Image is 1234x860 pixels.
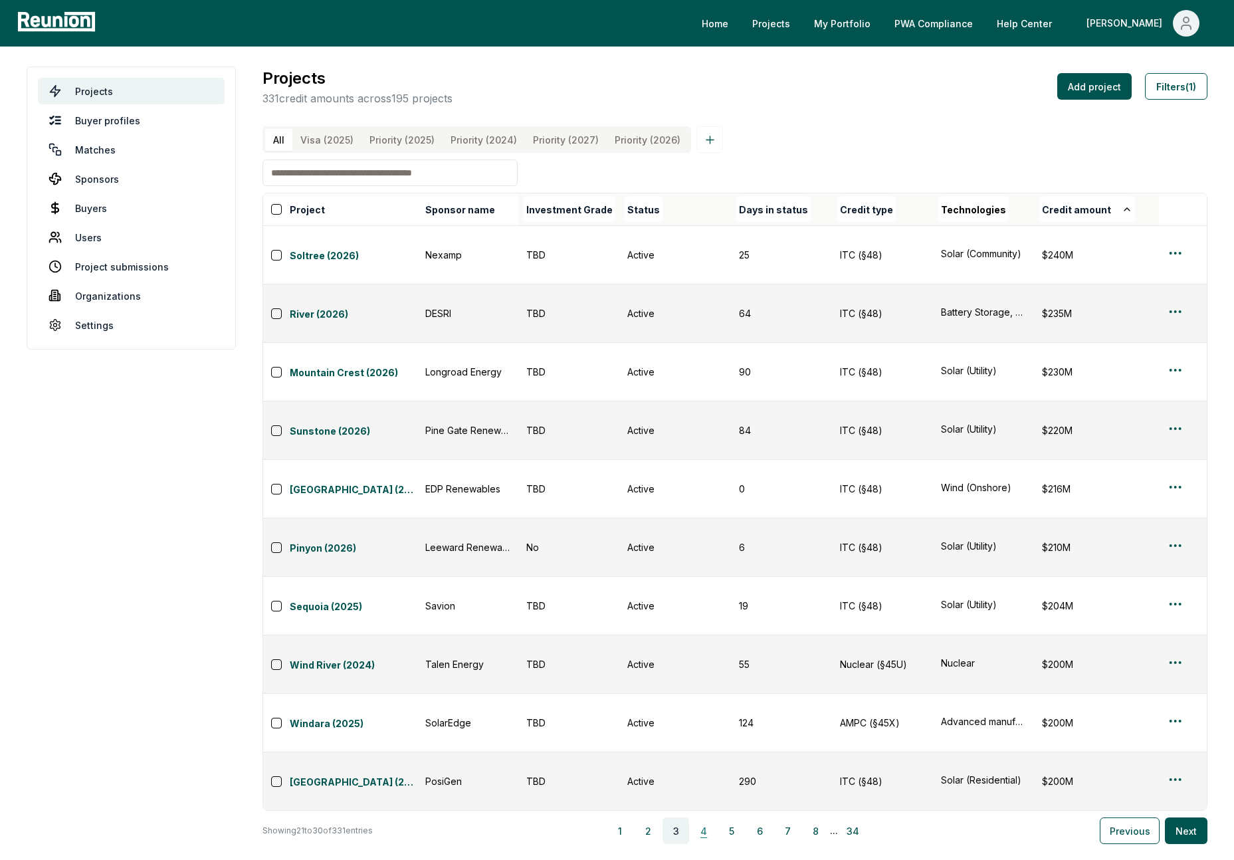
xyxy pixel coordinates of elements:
[627,306,723,320] div: Active
[290,597,417,615] button: Sequoia (2025)
[830,823,838,839] span: ...
[941,364,1026,377] button: Solar (Utility)
[425,716,510,730] div: SolarEdge
[627,248,723,262] div: Active
[423,196,498,223] button: Sponsor name
[627,423,723,437] div: Active
[607,817,633,844] button: 1
[746,817,773,844] button: 6
[1076,10,1210,37] button: [PERSON_NAME]
[526,365,611,379] div: TBD
[627,365,723,379] div: Active
[425,482,510,496] div: EDP Renewables
[38,224,225,251] a: Users
[840,657,925,671] div: Nuclear (§45U)
[425,423,510,437] div: Pine Gate Renewables
[690,817,717,844] button: 4
[443,129,525,151] button: Priority (2024)
[627,657,723,671] div: Active
[1042,423,1148,437] div: $220M
[1039,196,1135,223] button: Credit amount
[1042,482,1148,496] div: $216M
[837,196,896,223] button: Credit type
[1042,657,1148,671] div: $200M
[290,716,417,732] a: Windara (2025)
[739,306,824,320] div: 64
[840,423,925,437] div: ITC (§48)
[290,483,417,498] a: [GEOGRAPHIC_DATA] (2025)
[425,540,510,554] div: Leeward Renewable Energy
[941,481,1026,494] button: Wind (Onshore)
[941,656,1026,670] button: Nuclear
[884,10,983,37] a: PWA Compliance
[739,248,824,262] div: 25
[739,482,824,496] div: 0
[1057,73,1132,100] button: Add project
[840,306,925,320] div: ITC (§48)
[627,482,723,496] div: Active
[941,597,1026,611] button: Solar (Utility)
[425,599,510,613] div: Savion
[290,480,417,498] button: [GEOGRAPHIC_DATA] (2025)
[290,599,417,615] a: Sequoia (2025)
[526,423,611,437] div: TBD
[635,817,661,844] button: 2
[290,363,417,381] button: Mountain Crest (2026)
[425,365,510,379] div: Longroad Energy
[38,282,225,309] a: Organizations
[627,716,723,730] div: Active
[290,538,417,557] button: Pinyon (2026)
[941,714,1026,728] button: Advanced manufacturing
[1042,248,1148,262] div: $240M
[361,129,443,151] button: Priority (2025)
[739,599,824,613] div: 19
[1086,10,1168,37] div: [PERSON_NAME]
[290,775,417,791] a: [GEOGRAPHIC_DATA] (2025)
[941,422,1026,436] button: Solar (Utility)
[1165,817,1207,844] button: Next
[736,196,811,223] button: Days in status
[38,253,225,280] a: Project submissions
[425,657,510,671] div: Talen Energy
[840,774,925,788] div: ITC (§48)
[262,66,453,90] h3: Projects
[290,655,417,674] button: Wind River (2024)
[1042,599,1148,613] div: $204M
[941,773,1026,787] button: Solar (Residential)
[625,196,663,223] button: Status
[739,365,824,379] div: 90
[607,129,688,151] button: Priority (2026)
[774,817,801,844] button: 7
[840,248,925,262] div: ITC (§48)
[839,817,866,844] button: 34
[840,540,925,554] div: ITC (§48)
[941,539,1026,553] button: Solar (Utility)
[840,599,925,613] div: ITC (§48)
[742,10,801,37] a: Projects
[38,78,225,104] a: Projects
[986,10,1063,37] a: Help Center
[290,772,417,791] button: [GEOGRAPHIC_DATA] (2025)
[941,305,1026,319] div: Battery Storage, Solar (Utility)
[425,774,510,788] div: PosiGen
[718,817,745,844] button: 5
[840,365,925,379] div: ITC (§48)
[739,540,824,554] div: 6
[1145,73,1207,100] button: Filters(1)
[290,541,417,557] a: Pinyon (2026)
[525,129,607,151] button: Priority (2027)
[526,774,611,788] div: TBD
[425,248,510,262] div: Nexamp
[691,10,1221,37] nav: Main
[1100,817,1160,844] button: Previous
[262,90,453,106] p: 331 credit amounts across 195 projects
[739,716,824,730] div: 124
[526,657,611,671] div: TBD
[663,817,689,844] button: 3
[290,658,417,674] a: Wind River (2024)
